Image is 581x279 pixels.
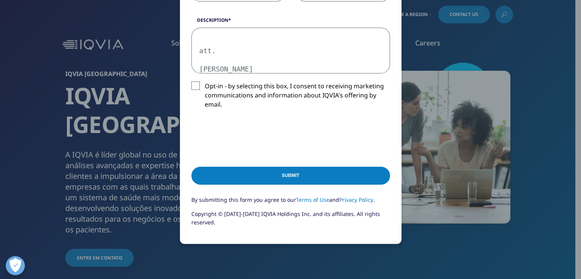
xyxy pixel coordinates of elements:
[191,196,390,210] p: By submitting this form you agree to our and .
[6,256,25,275] button: Abrir preferências
[191,121,307,151] iframe: reCAPTCHA
[191,81,390,113] label: Opt-in - by selecting this box, I consent to receiving marketing communications and information a...
[191,167,390,185] input: Submit
[191,210,390,232] p: Copyright © [DATE]-[DATE] IQVIA Holdings Inc. and its affiliates. All rights reserved.
[191,17,390,28] label: Description
[339,196,373,203] a: Privacy Policy
[296,196,329,203] a: Terms of Use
